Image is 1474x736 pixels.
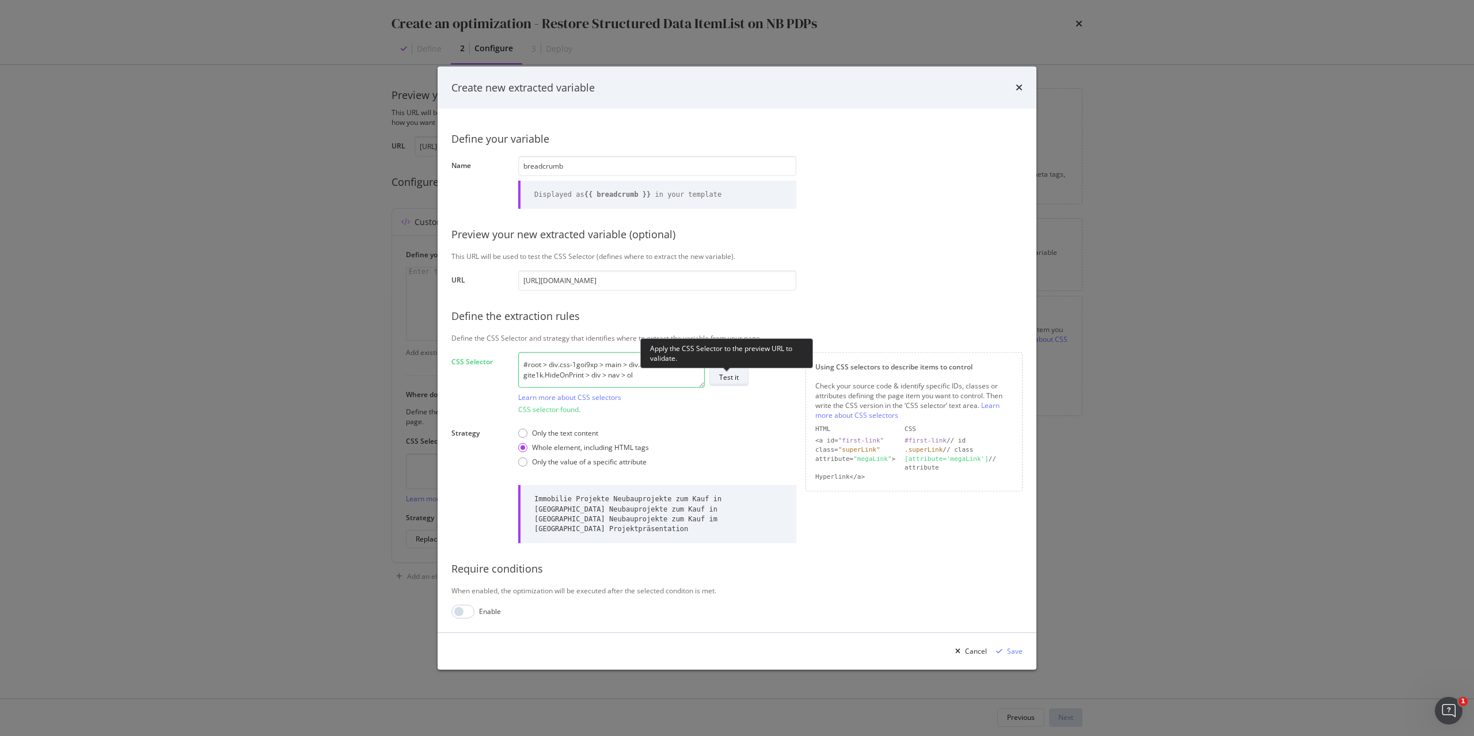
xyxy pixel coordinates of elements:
[640,338,813,368] div: Apply the CSS Selector to the preview URL to validate.
[815,425,895,434] div: HTML
[451,251,1023,261] div: This URL will be used to test the CSS Selector (defines where to extract the new variable).
[815,436,895,445] div: <a id=
[905,437,947,444] div: #first-link
[534,190,721,200] div: Displayed as in your template
[518,270,796,291] input: https://www.example.com
[532,457,647,467] div: Only the value of a specific attribute
[905,454,1013,472] div: // attribute
[815,362,1013,372] div: Using CSS selectors to describe items to control
[815,454,895,472] div: attribute= >
[532,443,649,452] div: Whole element, including HTML tags
[905,446,943,453] div: .superLink
[518,352,705,388] textarea: #root > div.css-1goi9xp > main > div.css-gite1k.HideOnPrint > div > nav > ol
[451,80,595,95] div: Create new extracted variable
[719,372,739,382] div: Test it
[451,309,1023,324] div: Define the extraction rules
[451,275,509,288] label: URL
[905,425,1013,434] div: CSS
[451,428,509,468] label: Strategy
[532,428,598,438] div: Only the text content
[905,436,1013,445] div: // id
[815,445,895,455] div: class=
[709,368,749,386] button: Test it
[815,472,895,482] div: Hyperlink</a>
[1007,646,1023,656] div: Save
[991,642,1023,661] button: Save
[518,428,649,438] div: Only the text content
[518,405,796,414] div: CSS selector found.
[451,357,509,411] label: CSS Selector
[451,132,1023,147] div: Define your variable
[518,443,649,452] div: Whole element, including HTML tags
[838,446,880,453] div: "superLink"
[951,642,987,661] button: Cancel
[815,381,1013,421] div: Check your source code & identify specific IDs, classes or attributes defining the page item you ...
[905,455,989,462] div: [attribute='megaLink']
[518,392,621,402] a: Learn more about CSS selectors
[905,445,1013,455] div: // class
[451,227,1023,242] div: Preview your new extracted variable (optional)
[518,457,649,467] div: Only the value of a specific attribute
[479,607,501,616] div: Enable
[1458,697,1468,706] span: 1
[1435,697,1462,724] iframe: Intercom live chat
[451,161,509,206] label: Name
[853,455,891,462] div: "megaLink"
[438,66,1036,669] div: modal
[451,562,1023,577] div: Require conditions
[451,333,1023,342] div: Define the CSS Selector and strategy that identifies where to extract the variable from your page.
[534,494,782,534] div: Immobilie Projekte Neubauprojekte zum Kauf in [GEOGRAPHIC_DATA] Neubauprojekte zum Kauf in [GEOGR...
[965,646,987,656] div: Cancel
[815,401,1000,420] a: Learn more about CSS selectors
[451,586,1023,596] div: When enabled, the optimization will be executed after the selected conditon is met.
[584,190,651,199] b: {{ breadcrumb }}
[838,437,884,444] div: "first-link"
[1016,80,1023,95] div: times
